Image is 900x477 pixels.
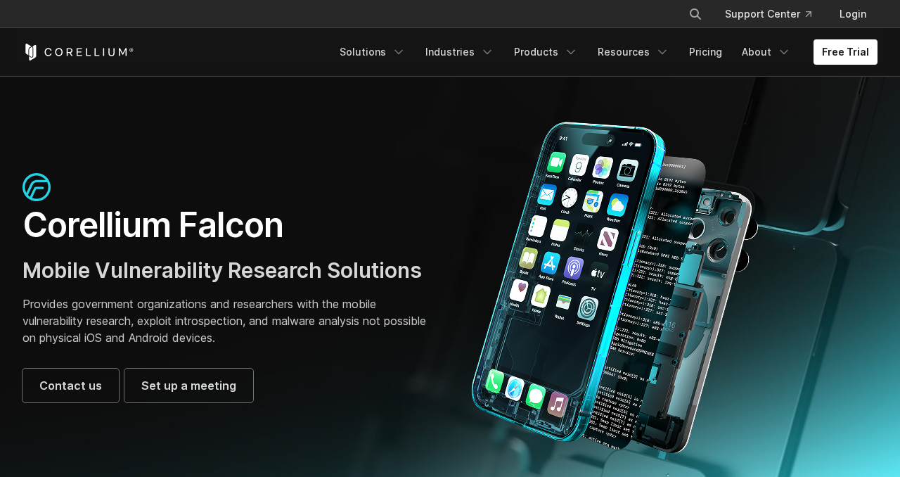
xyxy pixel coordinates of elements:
[828,1,877,27] a: Login
[22,204,436,246] h1: Corellium Falcon
[22,295,436,346] p: Provides government organizations and researchers with the mobile vulnerability research, exploit...
[506,39,586,65] a: Products
[331,39,414,65] a: Solutions
[39,377,102,394] span: Contact us
[683,1,708,27] button: Search
[22,44,134,61] a: Corellium Home
[331,39,877,65] div: Navigation Menu
[124,369,253,402] a: Set up a meeting
[464,121,766,454] img: Corellium_Falcon Hero 1
[589,39,678,65] a: Resources
[417,39,503,65] a: Industries
[141,377,236,394] span: Set up a meeting
[22,257,422,283] span: Mobile Vulnerability Research Solutions
[814,39,877,65] a: Free Trial
[671,1,877,27] div: Navigation Menu
[681,39,731,65] a: Pricing
[733,39,799,65] a: About
[22,173,51,201] img: falcon-icon
[22,369,119,402] a: Contact us
[714,1,823,27] a: Support Center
